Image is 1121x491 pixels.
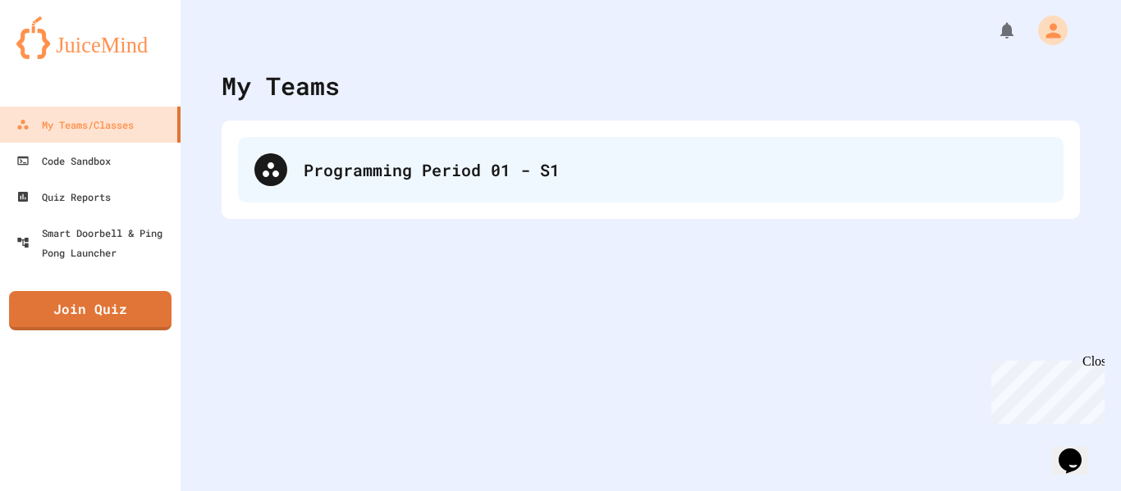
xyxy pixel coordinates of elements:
div: Code Sandbox [16,151,111,170]
a: Join Quiz [9,291,172,330]
div: My Notifications [967,16,1021,44]
div: My Teams/Classes [16,115,134,134]
iframe: chat widget [1052,425,1105,475]
div: My Teams [222,67,340,104]
div: Programming Period 01 - S1 [238,137,1064,202]
div: Smart Doorbell & Ping Pong Launcher [16,223,174,262]
div: Quiz Reports [16,187,111,207]
div: Chat with us now!Close [7,7,113,104]
img: logo-orange.svg [16,16,164,59]
div: Programming Period 01 - S1 [304,157,1047,182]
div: My Account [1021,11,1072,49]
iframe: chat widget [985,354,1105,424]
